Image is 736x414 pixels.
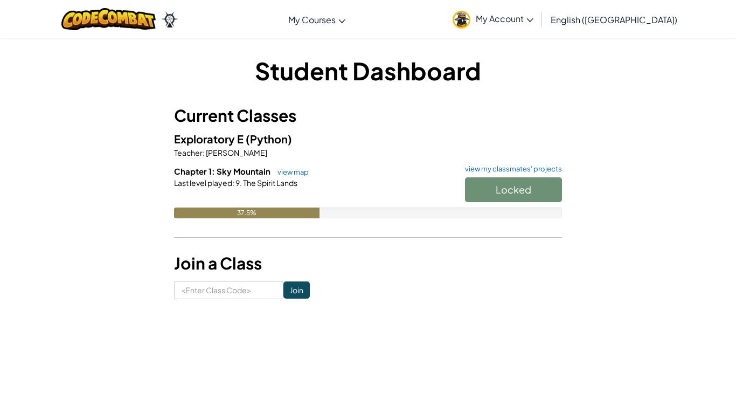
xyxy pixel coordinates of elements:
span: Chapter 1: Sky Mountain [174,166,272,176]
span: My Account [476,13,533,24]
a: view my classmates' projects [460,165,562,172]
span: Exploratory E [174,132,246,146]
h3: Current Classes [174,103,562,128]
span: : [232,178,234,188]
span: (Python) [246,132,292,146]
span: Last level played [174,178,232,188]
input: <Enter Class Code> [174,281,283,299]
div: 37.5% [174,208,320,218]
h1: Student Dashboard [174,54,562,87]
span: [PERSON_NAME] [205,148,267,157]
a: view map [272,168,309,176]
span: The Spirit Lands [242,178,297,188]
input: Join [283,281,310,299]
h3: Join a Class [174,251,562,275]
span: 9. [234,178,242,188]
span: Teacher [174,148,203,157]
a: My Courses [283,5,351,34]
a: English ([GEOGRAPHIC_DATA]) [545,5,683,34]
img: avatar [453,11,470,29]
img: CodeCombat logo [61,8,156,30]
span: English ([GEOGRAPHIC_DATA]) [551,14,677,25]
a: My Account [447,2,539,36]
span: : [203,148,205,157]
img: Ozaria [161,11,178,27]
span: My Courses [288,14,336,25]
